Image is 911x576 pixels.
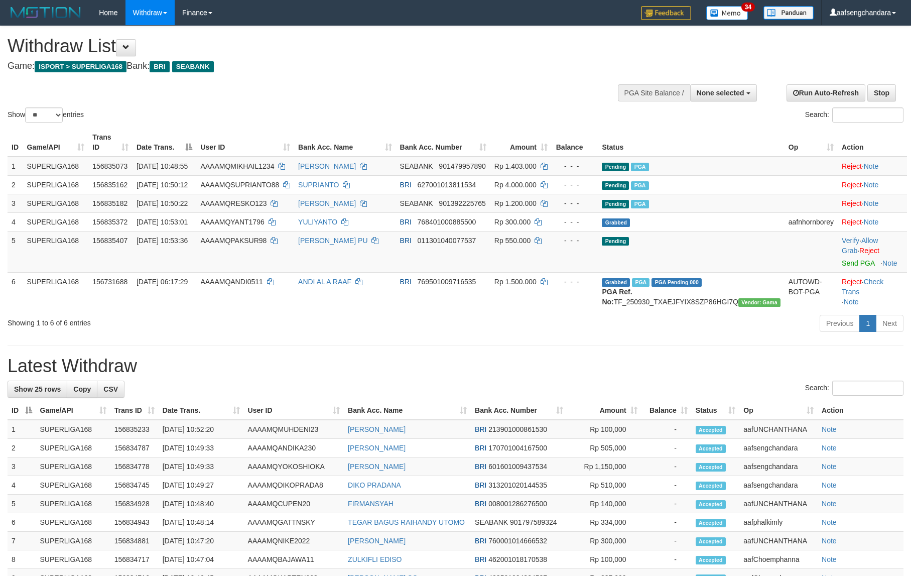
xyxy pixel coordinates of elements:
[23,212,89,231] td: SUPERLIGA168
[567,439,641,457] td: Rp 505,000
[556,198,594,208] div: - - -
[864,181,879,189] a: Note
[348,555,402,563] a: ZULKIFLI EDISO
[244,550,344,569] td: AAAAMQBAJAWA11
[641,6,691,20] img: Feedback.jpg
[697,89,744,97] span: None selected
[200,237,267,245] span: AAAAMQPAKSUR98
[244,532,344,550] td: AAAAMQNIKE2022
[133,128,196,157] th: Date Trans.: activate to sort column descending
[23,175,89,194] td: SUPERLIGA168
[92,278,127,286] span: 156731688
[298,162,356,170] a: [PERSON_NAME]
[822,555,837,563] a: Note
[150,61,169,72] span: BRI
[298,181,339,189] a: SUPRIANTO
[36,550,110,569] td: SUPERLIGA168
[110,401,159,420] th: Trans ID: activate to sort column ascending
[641,550,692,569] td: -
[842,237,878,255] a: Allow Grab
[159,401,244,420] th: Date Trans.: activate to sort column ascending
[876,315,903,332] a: Next
[110,420,159,439] td: 156835233
[842,199,862,207] a: Reject
[8,194,23,212] td: 3
[475,555,486,563] span: BRI
[244,457,344,476] td: AAAAMQYOKOSHIOKA
[36,457,110,476] td: SUPERLIGA168
[36,401,110,420] th: Game/API: activate to sort column ascending
[864,162,879,170] a: Note
[739,550,818,569] td: aafChoemphanna
[822,481,837,489] a: Note
[25,107,63,123] select: Showentries
[488,537,547,545] span: Copy 760001014666532 to clipboard
[818,401,903,420] th: Action
[631,181,648,190] span: Marked by aafsengchandara
[110,495,159,513] td: 156834928
[418,218,476,226] span: Copy 768401000885500 to clipboard
[23,272,89,311] td: SUPERLIGA168
[475,518,508,526] span: SEABANK
[598,128,784,157] th: Status
[696,482,726,490] span: Accepted
[8,420,36,439] td: 1
[805,107,903,123] label: Search:
[8,212,23,231] td: 4
[23,231,89,272] td: SUPERLIGA168
[8,550,36,569] td: 8
[244,420,344,439] td: AAAAMQMUHDENI23
[838,194,907,212] td: ·
[200,162,274,170] span: AAAAMQMIKHAIL1234
[494,162,537,170] span: Rp 1.403.000
[641,476,692,495] td: -
[490,128,552,157] th: Amount: activate to sort column ascending
[739,439,818,457] td: aafsengchandara
[690,84,757,101] button: None selected
[822,537,837,545] a: Note
[567,420,641,439] td: Rp 100,000
[739,495,818,513] td: aafUNCHANTHANA
[618,84,690,101] div: PGA Site Balance /
[556,217,594,227] div: - - -
[859,315,876,332] a: 1
[859,247,879,255] a: Reject
[602,237,629,246] span: Pending
[137,181,188,189] span: [DATE] 10:50:12
[8,513,36,532] td: 6
[400,278,412,286] span: BRI
[36,495,110,513] td: SUPERLIGA168
[696,537,726,546] span: Accepted
[785,128,838,157] th: Op: activate to sort column ascending
[23,157,89,176] td: SUPERLIGA168
[298,237,367,245] a: [PERSON_NAME] PU
[556,236,594,246] div: - - -
[838,157,907,176] td: ·
[14,385,61,393] span: Show 25 rows
[567,401,641,420] th: Amount: activate to sort column ascending
[641,420,692,439] td: -
[348,444,406,452] a: [PERSON_NAME]
[510,518,557,526] span: Copy 901797589324 to clipboard
[739,513,818,532] td: aafphalkimly
[692,401,740,420] th: Status: activate to sort column ascending
[110,439,159,457] td: 156834787
[842,237,859,245] a: Verify
[137,218,188,226] span: [DATE] 10:53:01
[739,532,818,550] td: aafUNCHANTHANA
[739,401,818,420] th: Op: activate to sort column ascending
[832,381,903,396] input: Search:
[696,463,726,472] span: Accepted
[842,237,878,255] span: ·
[844,298,859,306] a: Note
[475,425,486,433] span: BRI
[92,218,127,226] span: 156835372
[159,457,244,476] td: [DATE] 10:49:33
[244,401,344,420] th: User ID: activate to sort column ascending
[598,272,784,311] td: TF_250930_TXAEJFYIX8SZP86HGI7Q
[400,199,433,207] span: SEABANK
[471,401,567,420] th: Bank Acc. Number: activate to sort column ascending
[787,84,865,101] a: Run Auto-Refresh
[8,61,597,71] h4: Game: Bank:
[696,500,726,509] span: Accepted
